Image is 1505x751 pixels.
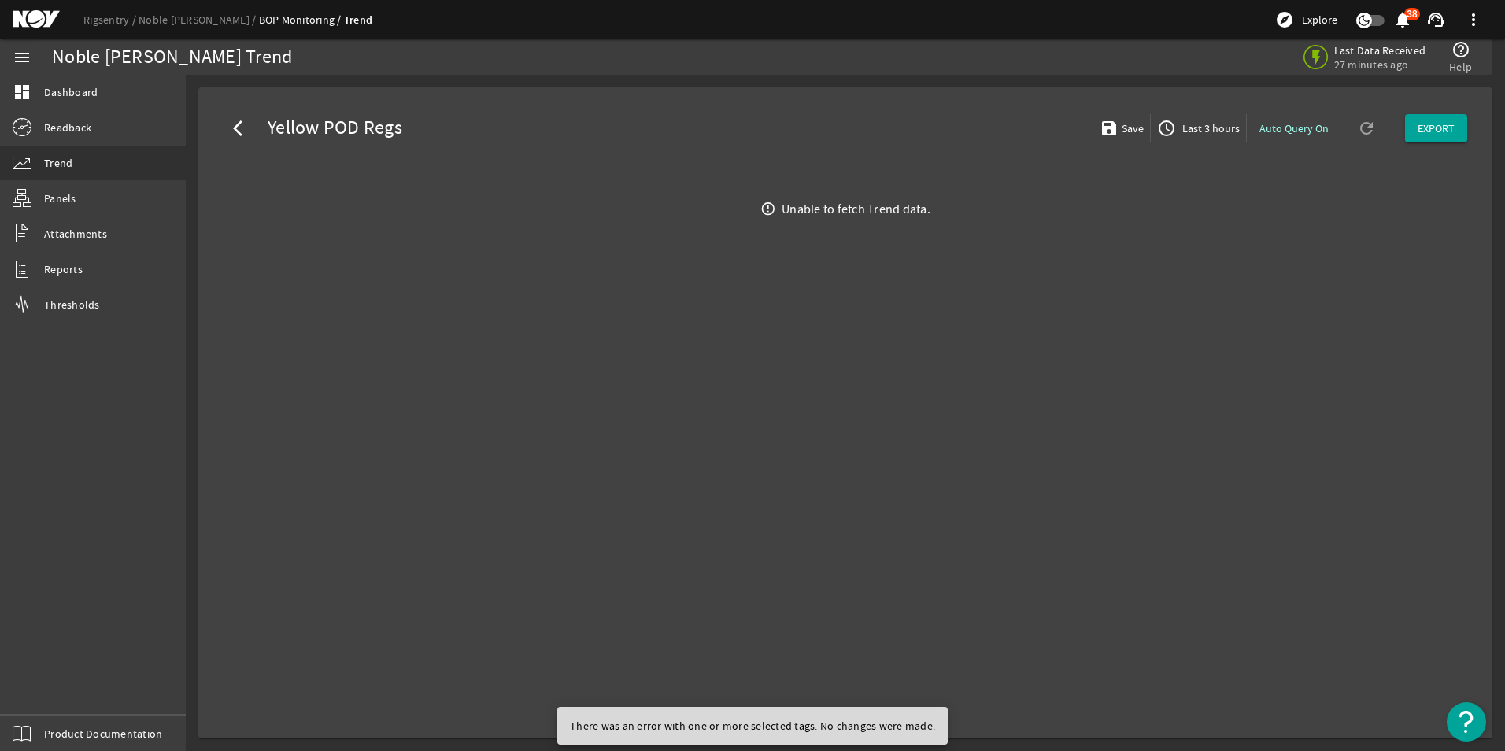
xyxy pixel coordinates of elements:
span: Last Data Received [1334,43,1426,57]
span: Trend [44,155,72,171]
mat-icon: save [1100,119,1112,138]
span: Reports [44,261,83,277]
mat-icon: explore [1275,10,1294,29]
mat-icon: support_agent [1426,10,1445,29]
mat-icon: menu [13,48,31,67]
button: Save [1093,114,1151,142]
button: more_vert [1455,1,1492,39]
mat-icon: arrow_back_ios [233,119,252,138]
span: Product Documentation [44,726,162,742]
button: Open Resource Center [1447,702,1486,742]
button: Auto Query On [1247,114,1341,142]
mat-icon: access_time [1157,119,1176,138]
span: Dashboard [44,84,98,100]
span: Thresholds [44,297,100,313]
mat-icon: help_outline [1451,40,1470,59]
div: Unable to fetch Trend data. [782,202,930,217]
span: Auto Query On [1259,120,1329,136]
button: EXPORT [1405,114,1467,142]
i: error_outline [760,202,776,217]
mat-icon: notifications [1393,10,1412,29]
span: EXPORT [1418,120,1455,136]
a: Noble [PERSON_NAME] [139,13,259,27]
span: Save [1119,120,1144,136]
span: Panels [44,191,76,206]
a: BOP Monitoring [259,13,344,27]
span: Explore [1302,12,1337,28]
span: 27 minutes ago [1334,57,1426,72]
a: Rigsentry [83,13,139,27]
div: There was an error with one or more selected tags. No changes were made. [557,707,941,745]
span: Yellow POD Regs [261,120,402,136]
button: 38 [1394,12,1411,28]
span: Readback [44,120,91,135]
button: Last 3 hours [1151,114,1246,142]
button: Explore [1269,7,1344,32]
span: Help [1449,59,1472,75]
span: Attachments [44,226,107,242]
span: Last 3 hours [1179,120,1240,136]
mat-icon: dashboard [13,83,31,102]
div: Noble [PERSON_NAME] Trend [52,50,292,65]
a: Trend [344,13,372,28]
